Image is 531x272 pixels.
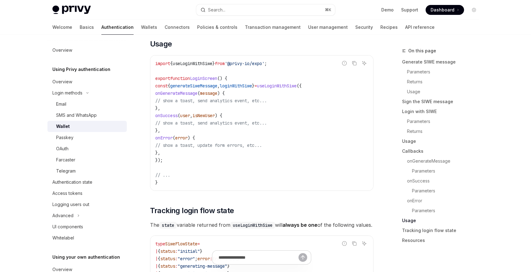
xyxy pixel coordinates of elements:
[299,253,307,262] button: Send message
[47,110,127,121] a: SMS and WhatsApp
[155,61,170,66] span: import
[217,90,225,96] span: ) {
[402,196,484,206] a: onError
[47,45,127,56] a: Overview
[56,145,69,152] div: OAuth
[52,46,72,54] div: Overview
[47,99,127,110] a: Email
[402,156,484,166] a: onGenerateMessage
[47,143,127,154] a: OAuth
[402,97,484,107] a: Sign the SIWE message
[47,232,127,243] a: Whitelabel
[264,61,267,66] span: ;
[47,121,127,132] a: Wallet
[56,167,76,175] div: Telegram
[402,226,484,235] a: Tracking login flow state
[197,20,237,35] a: Policies & controls
[155,98,267,103] span: // show a toast, send analytics event, etc...
[469,5,479,15] button: Toggle dark mode
[158,248,160,254] span: {
[197,90,200,96] span: (
[402,176,484,186] a: onSuccess
[155,76,170,81] span: export
[155,143,262,148] span: // show a toast, update form errors, etc...
[56,100,66,108] div: Email
[297,83,302,89] span: ({
[254,83,257,89] span: =
[175,135,188,141] span: error
[155,157,163,163] span: });
[52,212,73,219] div: Advanced
[155,180,158,185] span: }
[47,210,127,221] button: Toggle Advanced section
[200,90,217,96] span: message
[402,235,484,245] a: Resources
[282,222,317,228] strong: always be one
[380,20,398,35] a: Recipes
[355,20,373,35] a: Security
[178,248,200,254] span: "initial"
[402,146,484,156] a: Callbacks
[47,76,127,87] a: Overview
[56,123,70,130] div: Wallet
[52,223,83,230] div: UI components
[402,206,484,216] a: Parameters
[47,199,127,210] a: Logging users out
[350,59,358,67] button: Copy the contents from the code block
[325,7,331,12] span: ⌘ K
[431,7,454,13] span: Dashboard
[408,47,436,55] span: On this page
[52,201,89,208] div: Logging users out
[190,113,192,118] span: ,
[141,20,157,35] a: Wallets
[245,20,301,35] a: Transaction management
[173,135,175,141] span: (
[200,248,202,254] span: }
[220,83,252,89] span: loginWithSiwe
[47,221,127,232] a: UI components
[155,135,173,141] span: onError
[257,83,297,89] span: useLoginWithSiwe
[340,59,348,67] button: Report incorrect code
[47,154,127,165] a: Farcaster
[340,239,348,248] button: Report incorrect code
[80,20,94,35] a: Basics
[217,83,220,89] span: ,
[52,66,110,73] h5: Using Privy authentication
[47,177,127,188] a: Authentication state
[56,112,97,119] div: SMS and WhatsApp
[402,107,484,116] a: Login with SIWE
[150,39,172,49] span: Usage
[230,222,275,229] code: useLoginWithSiwe
[155,172,170,178] span: // ...
[350,239,358,248] button: Copy the contents from the code block
[52,253,120,261] h5: Using your own authentication
[190,76,217,81] span: LoginScreen
[160,248,175,254] span: status
[192,113,215,118] span: isNewUser
[159,222,177,229] code: state
[52,89,82,97] div: Login methods
[155,105,160,111] span: },
[402,67,484,77] a: Parameters
[252,83,254,89] span: }
[47,87,127,99] button: Toggle Login methods section
[215,113,222,118] span: ) {
[402,57,484,67] a: Generate SIWE message
[155,128,160,133] span: },
[360,239,368,248] button: Ask AI
[402,77,484,87] a: Returns
[155,248,158,254] span: |
[308,20,348,35] a: User management
[402,216,484,226] a: Usage
[155,90,197,96] span: onGenerateMessage
[188,135,195,141] span: ) {
[170,83,217,89] span: generateSiweMessage
[155,83,168,89] span: const
[197,241,200,247] span: =
[52,178,92,186] div: Authentication state
[217,76,227,81] span: () {
[219,251,299,264] input: Ask a question...
[360,59,368,67] button: Ask AI
[402,126,484,136] a: Returns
